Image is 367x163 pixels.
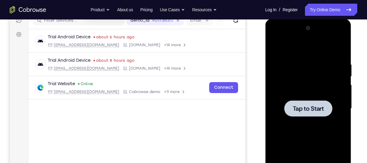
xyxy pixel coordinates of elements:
div: Last seen [84,63,85,64]
span: jwtsso_invalid_token [87,7,126,12]
div: Open device details [19,32,236,55]
span: android@example.com [44,69,109,74]
div: Trial Android Device [38,37,81,43]
span: android@example.com [44,45,109,50]
div: Open device details [19,55,236,79]
div: Trial Android Device [38,60,81,66]
div: jwt expired [87,7,149,12]
span: web@example.com [44,92,109,97]
div: Last seen [84,39,85,40]
button: Refresh [221,18,231,28]
button: Product [91,4,110,16]
h1: Connect [23,4,57,13]
div: Email [38,45,109,50]
span: Tap to Start [27,87,58,93]
span: +14 more [154,45,171,50]
div: Email [38,92,109,97]
label: User ID [209,20,225,26]
div: App [113,69,151,74]
button: Resources [192,4,217,16]
div: App [113,92,151,97]
input: Filter devices... [34,20,111,26]
div: Trial Website [38,84,65,90]
span: Cobrowse.io [119,69,151,74]
div: New devices found. [68,86,70,87]
div: Open device details [19,79,236,102]
a: Pricing [140,4,152,16]
label: demo_id [121,20,140,26]
a: Go to the home page [10,6,46,13]
div: App [113,45,151,50]
span: Cobrowse.io [119,45,151,50]
span: Cobrowse demo [119,92,151,97]
a: Register [283,4,298,16]
a: Log In [265,4,276,16]
span: / [279,6,280,13]
a: Try Online Demo [305,4,357,16]
button: Use Cases [160,4,185,16]
span: +14 more [154,69,171,74]
span: +11 more [154,92,170,97]
label: Email [180,20,191,26]
time: Wed Aug 27 2025 11:26:30 GMT+0300 (Eastern European Summer Time) [86,61,125,66]
div: Online [68,84,84,89]
time: Wed Aug 27 2025 13:49:23 GMT+0300 (Eastern European Summer Time) [86,37,125,42]
button: Tap to Start [19,81,67,98]
a: Connect [199,85,228,96]
a: About us [117,4,133,16]
div: Email [38,69,109,74]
